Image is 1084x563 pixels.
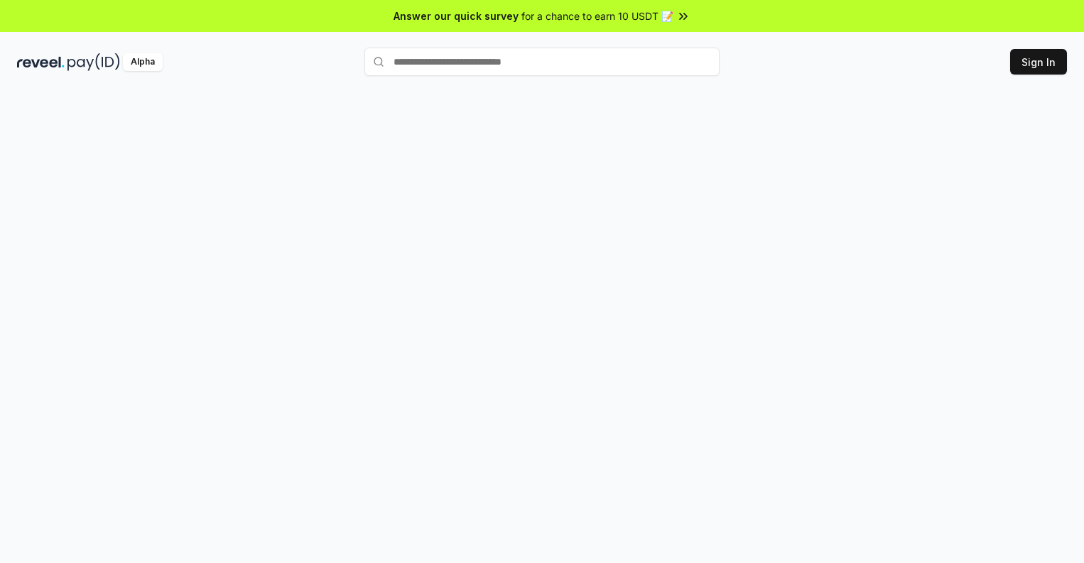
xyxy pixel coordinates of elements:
[123,53,163,71] div: Alpha
[394,9,519,23] span: Answer our quick survey
[17,53,65,71] img: reveel_dark
[521,9,673,23] span: for a chance to earn 10 USDT 📝
[67,53,120,71] img: pay_id
[1010,49,1067,75] button: Sign In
